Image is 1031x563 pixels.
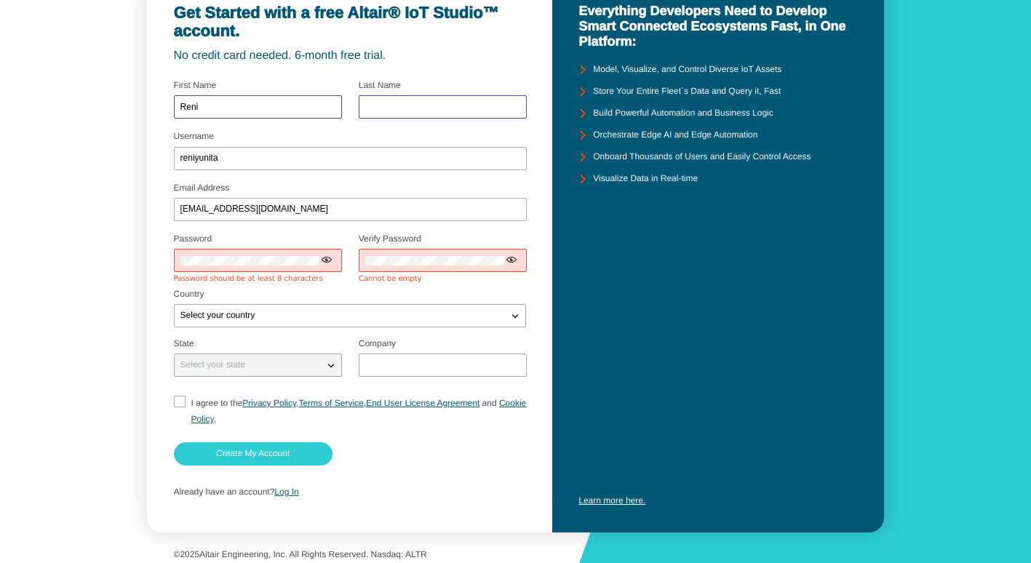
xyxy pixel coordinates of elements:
label: Password [174,233,212,244]
div: Cannot be empty [359,275,527,284]
label: Verify Password [359,233,421,244]
label: Email Address [174,183,230,193]
a: Log In [274,487,298,497]
unity-typography: Visualize Data in Real-time [593,174,698,184]
span: and [482,398,497,408]
p: © Altair Engineering, Inc. All Rights Reserved. Nasdaq: ALTR [174,550,858,560]
a: Cookie Policy [191,398,527,424]
unity-typography: Onboard Thousands of Users and Easily Control Access [593,152,811,162]
unity-typography: No credit card needed. 6-month free trial. [174,49,526,63]
unity-typography: Everything Developers Need to Develop Smart Connected Ecosystems Fast, in One Platform: [578,4,857,49]
unity-typography: Model, Visualize, and Control Diverse IoT Assets [593,65,781,75]
unity-typography: Orchestrate Edge AI and Edge Automation [593,130,757,140]
span: I agree to the , , , [191,398,527,424]
iframe: YouTube video player [578,333,857,490]
div: Password should be at least 8 characters [174,275,342,284]
a: Privacy Policy [242,398,296,408]
unity-typography: Build Powerful Automation and Business Logic [593,108,773,119]
label: Username [174,131,214,141]
a: Learn more here. [578,495,645,506]
unity-typography: Get Started with a free Altair® IoT Studio™ account. [174,4,526,41]
a: End User License Agreement [366,398,479,408]
span: 2025 [180,549,199,559]
unity-typography: Store Your Entire Fleet`s Data and Query it, Fast [593,87,781,97]
p: Already have an account? [174,487,526,498]
a: Terms of Service [298,398,363,408]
